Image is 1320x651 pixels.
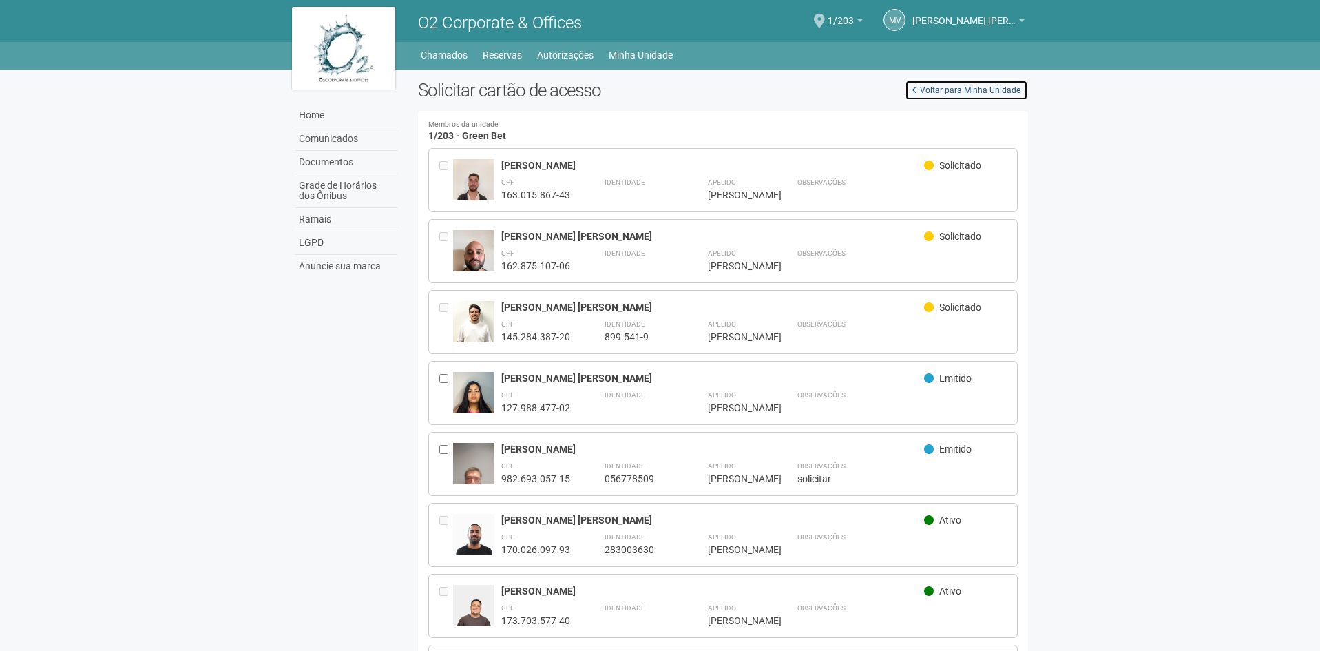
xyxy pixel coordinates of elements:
[439,230,453,272] div: Entre em contato com a Aministração para solicitar o cancelamento ou 2a via
[295,151,397,174] a: Documentos
[708,320,736,328] strong: Apelido
[905,80,1028,101] a: Voltar para Minha Unidade
[501,249,514,257] strong: CPF
[537,45,594,65] a: Autorizações
[708,604,736,612] strong: Apelido
[939,160,981,171] span: Solicitado
[708,614,763,627] div: [PERSON_NAME]
[439,301,453,343] div: Entre em contato com a Aministração para solicitar o cancelamento ou 2a via
[797,473,1007,485] div: solicitar
[708,331,763,343] div: [PERSON_NAME]
[708,189,763,201] div: [PERSON_NAME]
[501,443,925,455] div: [PERSON_NAME]
[501,189,570,201] div: 163.015.867-43
[708,391,736,399] strong: Apelido
[797,178,846,186] strong: Observações
[605,604,645,612] strong: Identidade
[708,544,763,556] div: [PERSON_NAME]
[295,231,397,255] a: LGPD
[708,402,763,414] div: [PERSON_NAME]
[501,260,570,272] div: 162.875.107-06
[939,515,961,526] span: Ativo
[605,178,645,186] strong: Identidade
[828,17,863,28] a: 1/203
[418,80,1029,101] h2: Solicitar cartão de acesso
[708,249,736,257] strong: Apelido
[708,260,763,272] div: [PERSON_NAME]
[605,462,645,470] strong: Identidade
[609,45,673,65] a: Minha Unidade
[453,372,494,418] img: user.jpg
[912,2,1016,26] span: Marcus Vinicius da Silveira Costa
[708,462,736,470] strong: Apelido
[453,443,494,517] img: user.jpg
[605,544,673,556] div: 283003630
[501,604,514,612] strong: CPF
[605,249,645,257] strong: Identidade
[501,331,570,343] div: 145.284.387-20
[418,13,582,32] span: O2 Corporate & Offices
[501,544,570,556] div: 170.026.097-93
[708,533,736,541] strong: Apelido
[501,159,925,172] div: [PERSON_NAME]
[828,2,854,26] span: 1/203
[292,7,395,90] img: logo.jpg
[295,208,397,231] a: Ramais
[883,9,905,31] a: MV
[939,373,972,384] span: Emitido
[421,45,468,65] a: Chamados
[295,104,397,127] a: Home
[605,331,673,343] div: 899.541-9
[912,17,1025,28] a: [PERSON_NAME] [PERSON_NAME]
[501,230,925,242] div: [PERSON_NAME] [PERSON_NAME]
[501,178,514,186] strong: CPF
[428,121,1018,129] small: Membros da unidade
[453,301,494,350] img: user.jpg
[501,585,925,597] div: [PERSON_NAME]
[501,301,925,313] div: [PERSON_NAME] [PERSON_NAME]
[453,159,494,214] img: user.jpg
[708,473,763,485] div: [PERSON_NAME]
[939,586,961,597] span: Ativo
[501,372,925,384] div: [PERSON_NAME] [PERSON_NAME]
[453,585,494,647] img: user.jpg
[605,533,645,541] strong: Identidade
[453,514,494,576] img: user.jpg
[939,302,981,313] span: Solicitado
[295,174,397,208] a: Grade de Horários dos Ônibus
[939,444,972,455] span: Emitido
[605,320,645,328] strong: Identidade
[295,255,397,278] a: Anuncie sua marca
[605,473,673,485] div: 056778509
[797,249,846,257] strong: Observações
[708,178,736,186] strong: Apelido
[501,391,514,399] strong: CPF
[501,533,514,541] strong: CPF
[939,231,981,242] span: Solicitado
[501,473,570,485] div: 982.693.057-15
[501,614,570,627] div: 173.703.577-40
[501,462,514,470] strong: CPF
[797,533,846,541] strong: Observações
[797,391,846,399] strong: Observações
[483,45,522,65] a: Reservas
[605,391,645,399] strong: Identidade
[797,462,846,470] strong: Observações
[453,230,494,285] img: user.jpg
[797,320,846,328] strong: Observações
[501,402,570,414] div: 127.988.477-02
[428,121,1018,141] h4: 1/203 - Green Bet
[501,320,514,328] strong: CPF
[439,514,453,556] div: Entre em contato com a Aministração para solicitar o cancelamento ou 2a via
[439,159,453,201] div: Entre em contato com a Aministração para solicitar o cancelamento ou 2a via
[295,127,397,151] a: Comunicados
[797,604,846,612] strong: Observações
[439,585,453,627] div: Entre em contato com a Aministração para solicitar o cancelamento ou 2a via
[501,514,925,526] div: [PERSON_NAME] [PERSON_NAME]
